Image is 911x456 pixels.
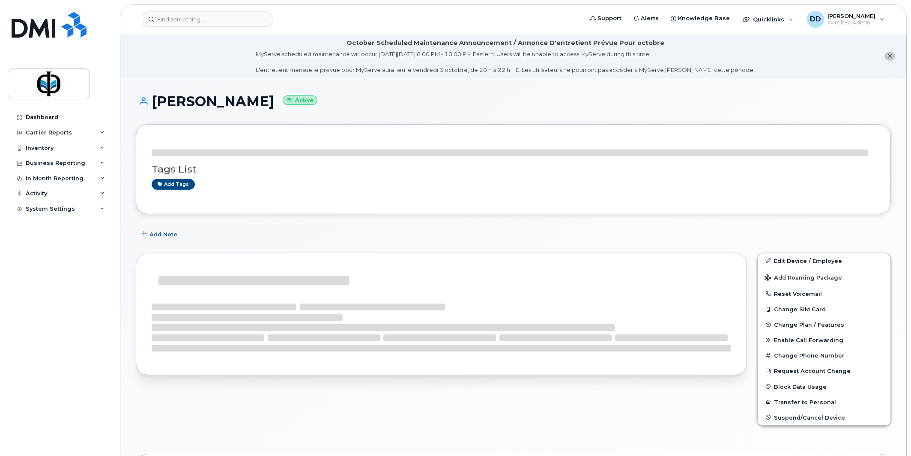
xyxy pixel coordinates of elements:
button: close notification [884,52,895,61]
a: Add tags [152,179,195,190]
button: Enable Call Forwarding [758,332,890,348]
span: Change Plan / Features [774,322,844,328]
span: Add Note [149,230,177,238]
div: MyServe scheduled maintenance will occur [DATE][DATE] 8:00 PM - 10:00 PM Eastern. Users will be u... [256,50,755,74]
span: Add Roaming Package [765,274,842,283]
button: Change Phone Number [758,348,890,363]
button: Change SIM Card [758,301,890,317]
button: Add Note [136,227,185,242]
a: Edit Device / Employee [758,253,890,268]
button: Request Account Change [758,363,890,379]
button: Reset Voicemail [758,286,890,301]
button: Block Data Usage [758,379,890,394]
h3: Tags List [152,164,875,175]
button: Suspend/Cancel Device [758,410,890,425]
h1: [PERSON_NAME] [136,94,891,109]
button: Add Roaming Package [758,268,890,286]
button: Transfer to Personal [758,394,890,410]
button: Change Plan / Features [758,317,890,332]
span: Enable Call Forwarding [774,337,843,343]
div: October Scheduled Maintenance Announcement / Annonce D'entretient Prévue Pour octobre [346,39,664,48]
small: Active [283,95,317,105]
span: Suspend/Cancel Device [774,414,845,420]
